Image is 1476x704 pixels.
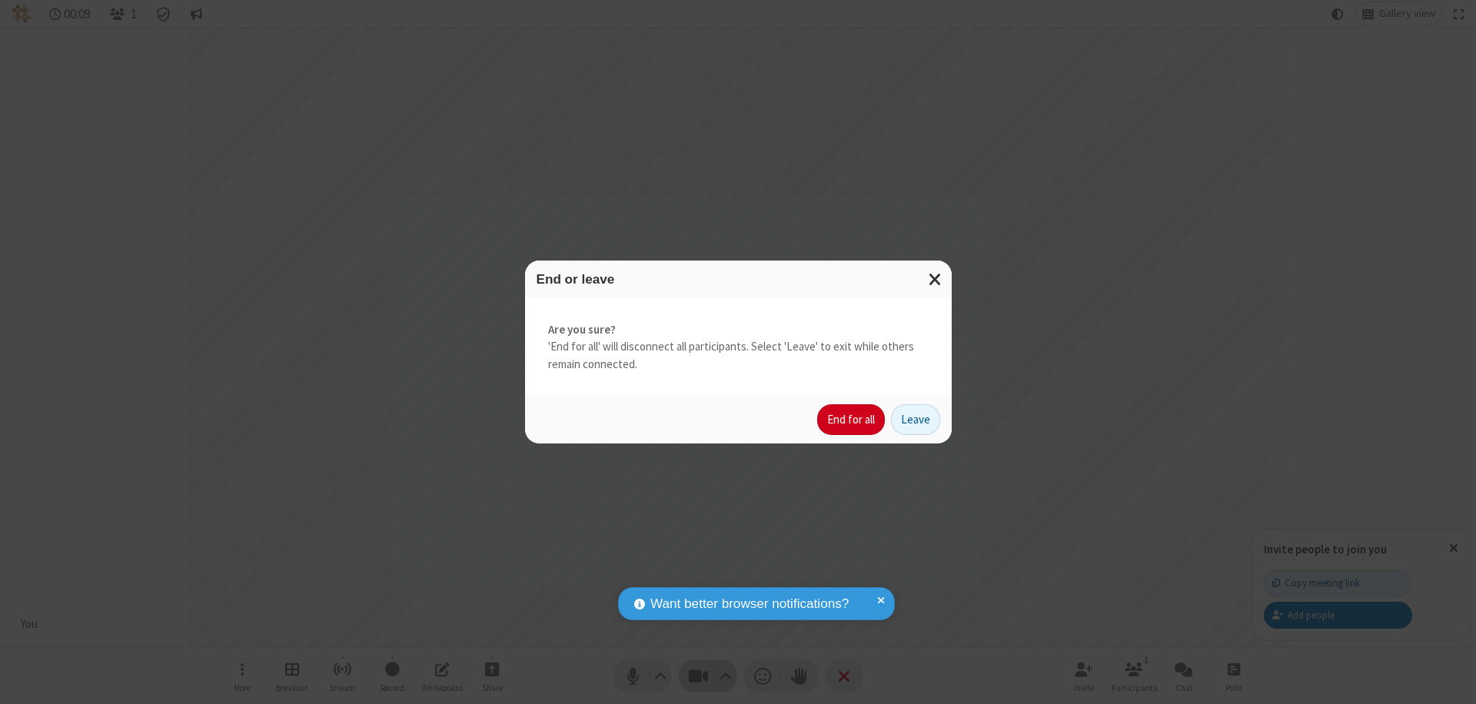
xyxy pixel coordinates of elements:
h3: End or leave [537,272,940,287]
span: Want better browser notifications? [650,594,849,614]
strong: Are you sure? [548,321,929,339]
button: End for all [817,404,885,435]
button: Leave [891,404,940,435]
div: 'End for all' will disconnect all participants. Select 'Leave' to exit while others remain connec... [525,298,952,397]
button: Close modal [919,261,952,298]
